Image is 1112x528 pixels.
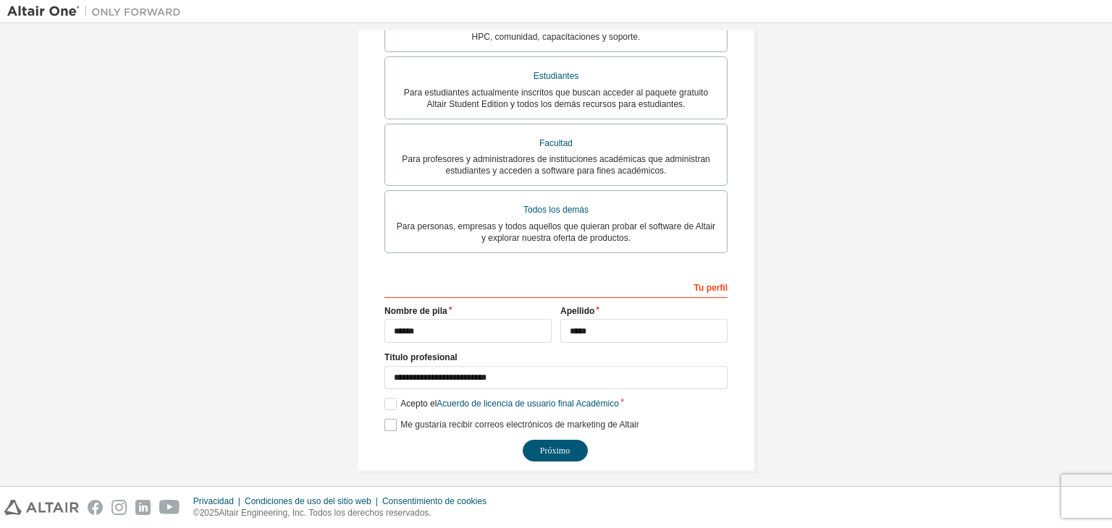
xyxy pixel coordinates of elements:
font: Tu perfil [694,283,728,293]
font: © [193,508,200,518]
font: Todos los demás [523,205,589,215]
font: Me gustaría recibir correos electrónicos de marketing de Altair [400,420,639,430]
img: youtube.svg [159,500,180,515]
font: Condiciones de uso del sitio web [245,496,371,506]
font: Nombre de pila [384,306,447,316]
img: altair_logo.svg [4,500,79,515]
img: facebook.svg [88,500,103,515]
img: linkedin.svg [135,500,151,515]
font: Para profesores y administradores de instituciones académicas que administran estudiantes y acced... [402,154,710,176]
font: 2025 [200,508,219,518]
font: Facultad [539,138,573,148]
img: Altair Uno [7,4,188,19]
font: Altair Engineering, Inc. Todos los derechos reservados. [219,508,431,518]
img: instagram.svg [111,500,127,515]
font: Privacidad [193,496,234,506]
font: Próximo [540,446,570,456]
font: Apellido [560,306,594,316]
font: Para clientes existentes que buscan acceder a descargas de software, recursos de HPC, comunidad, ... [396,20,716,42]
font: Título profesional [384,352,458,362]
font: Estudiantes [534,71,579,81]
font: Acuerdo de licencia de usuario final [437,399,573,409]
font: Consentimiento de cookies [382,496,486,506]
button: Próximo [523,440,588,461]
font: Acepto el [400,399,437,409]
font: Académico [576,399,618,409]
font: Para estudiantes actualmente inscritos que buscan acceder al paquete gratuito Altair Student Edit... [404,88,708,109]
font: Para personas, empresas y todos aquellos que quieran probar el software de Altair y explorar nues... [397,221,715,243]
